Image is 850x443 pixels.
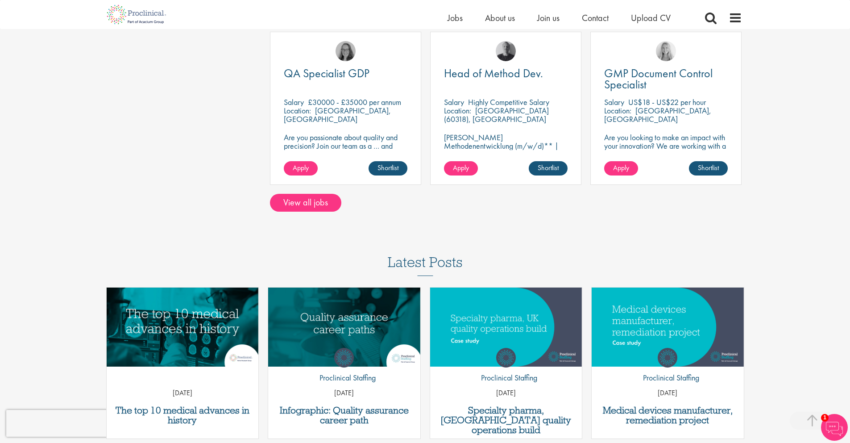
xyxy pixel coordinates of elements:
a: Shortlist [529,161,568,176]
a: The top 10 medical advances in history [111,405,254,425]
span: GMP Document Control Specialist [604,66,713,92]
a: Link to a post [268,288,420,367]
p: [DATE] [107,388,259,398]
p: [DATE] [592,388,744,398]
a: Shortlist [369,161,407,176]
a: About us [485,12,515,24]
img: Proclinical Staffing [658,348,677,368]
a: Jobs [448,12,463,24]
p: Proclinical Staffing [636,372,699,384]
a: Head of Method Dev. [444,68,568,79]
img: Felix Zimmer [496,41,516,61]
a: Infographic: Quality assurance career path [273,405,416,425]
a: Link to a post [430,288,582,367]
a: GMP Document Control Specialist [604,68,728,90]
a: View all jobs [270,194,341,212]
span: Location: [284,105,311,116]
a: Contact [582,12,609,24]
a: Apply [444,161,478,176]
a: Upload CV [631,12,671,24]
span: Apply [613,163,629,172]
a: Proclinical Staffing Proclinical Staffing [313,348,376,388]
a: Apply [284,161,318,176]
p: Highly Competitive Salary [468,97,549,107]
img: Top 10 medical advances in history [107,288,259,367]
span: Salary [604,97,624,107]
img: Shannon Briggs [656,41,676,61]
img: Chatbot [821,414,848,441]
span: Apply [293,163,309,172]
a: QA Specialist GDP [284,68,407,79]
p: [DATE] [430,388,582,398]
span: Location: [604,105,631,116]
a: Link to a post [107,288,259,367]
img: Ingrid Aymes [336,41,356,61]
a: Apply [604,161,638,176]
a: Specialty pharma, [GEOGRAPHIC_DATA] quality operations build [435,405,578,435]
span: Salary [284,97,304,107]
a: Medical devices manufacturer, remediation project [596,405,739,425]
span: QA Specialist GDP [284,66,369,81]
p: [PERSON_NAME] Methodenentwicklung (m/w/d)** | Dauerhaft | Biowissenschaften | [GEOGRAPHIC_DATA] (... [444,133,568,176]
p: US$18 - US$22 per hour [628,97,706,107]
a: Link to a post [592,288,744,367]
a: Shortlist [689,161,728,176]
span: Head of Method Dev. [444,66,543,81]
span: Location: [444,105,471,116]
span: 1 [821,414,829,422]
img: Proclinical Staffing [334,348,354,368]
p: Proclinical Staffing [313,372,376,384]
span: Apply [453,163,469,172]
a: Proclinical Staffing Proclinical Staffing [474,348,537,388]
p: Are you looking to make an impact with your innovation? We are working with a well-established ph... [604,133,728,176]
p: £30000 - £35000 per annum [308,97,401,107]
p: [GEOGRAPHIC_DATA], [GEOGRAPHIC_DATA] [604,105,711,124]
a: Proclinical Staffing Proclinical Staffing [636,348,699,388]
iframe: reCAPTCHA [6,410,120,437]
p: [GEOGRAPHIC_DATA], [GEOGRAPHIC_DATA] [284,105,391,124]
p: [DATE] [268,388,420,398]
span: Salary [444,97,464,107]
p: Proclinical Staffing [474,372,537,384]
h3: Latest Posts [388,255,463,276]
img: Proclinical Staffing [496,348,516,368]
p: [GEOGRAPHIC_DATA] (60318), [GEOGRAPHIC_DATA] [444,105,549,124]
a: Join us [537,12,560,24]
p: Are you passionate about quality and precision? Join our team as a … and help ensure top-tier sta... [284,133,407,167]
